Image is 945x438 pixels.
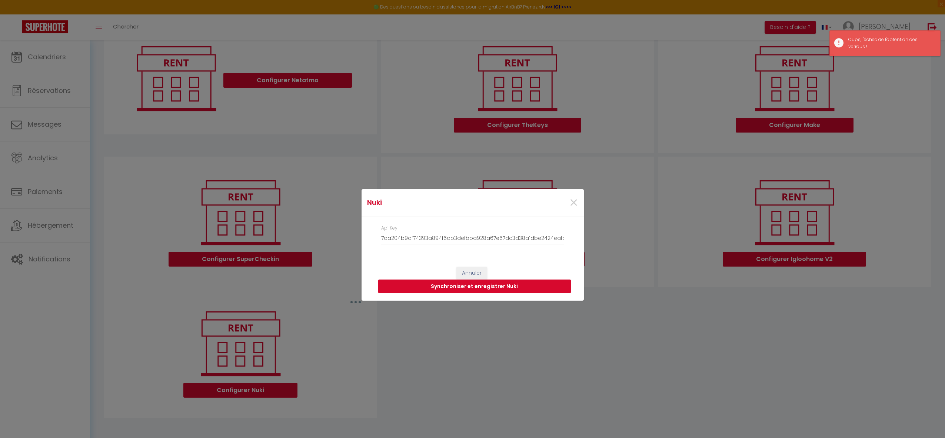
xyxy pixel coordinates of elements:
[569,195,578,211] button: Close
[569,192,578,214] span: ×
[367,197,505,208] h4: Nuki
[848,36,933,50] div: Oups, l'échec de l'obtention des verrous !
[381,225,397,232] label: Api Key
[378,280,571,294] button: Synchroniser et enregistrer Nuki
[456,267,487,280] button: Annuler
